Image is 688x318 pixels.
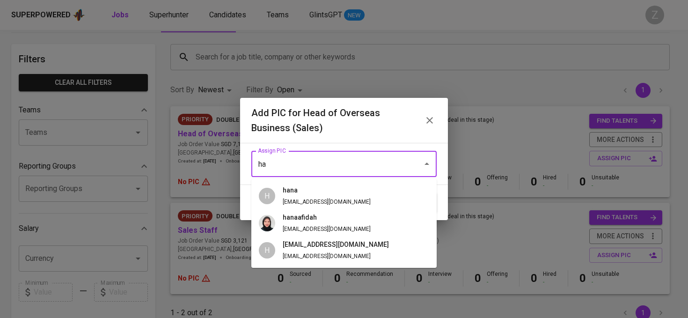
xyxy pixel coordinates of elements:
[283,253,371,259] span: [EMAIL_ADDRESS][DOMAIN_NAME]
[259,188,275,204] div: H
[283,240,389,250] h6: [EMAIL_ADDRESS][DOMAIN_NAME]
[283,213,371,223] h6: hanaafidah
[283,185,371,196] h6: hana
[283,199,371,205] span: [EMAIL_ADDRESS][DOMAIN_NAME]
[259,242,275,259] div: H
[251,105,415,135] h6: Add PIC for Head of Overseas Business (Sales)
[420,157,433,170] button: Close
[283,226,371,232] span: [EMAIL_ADDRESS][DOMAIN_NAME]
[259,215,275,231] img: hana.afidah@glints.com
